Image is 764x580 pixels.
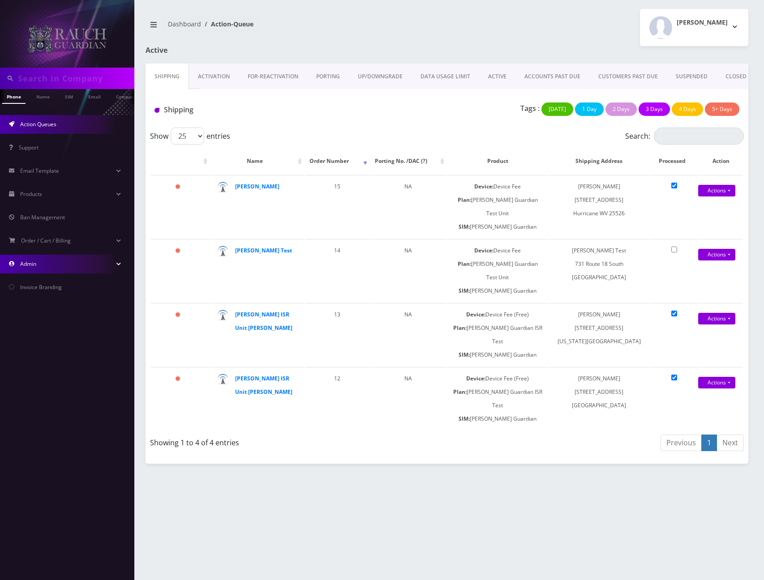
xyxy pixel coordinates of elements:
[447,175,548,238] td: Device Fee [PERSON_NAME] Guardian Test Unit [PERSON_NAME] Guardian
[549,367,649,430] td: [PERSON_NAME] [STREET_ADDRESS] [GEOGRAPHIC_DATA]
[32,89,54,103] a: Name
[698,185,735,196] a: Actions
[699,148,743,174] th: Action
[20,213,65,221] span: Ban Management
[459,287,470,294] b: SIM:
[27,24,107,54] img: Rauch
[717,64,755,90] a: CLOSED
[650,148,698,174] th: Processed: activate to sort column ascending
[20,190,42,198] span: Products
[698,377,735,388] a: Actions
[474,247,494,254] b: Device:
[370,367,446,430] td: NA
[458,260,471,268] b: Plan:
[698,313,735,324] a: Actions
[640,9,748,46] button: [PERSON_NAME]
[447,148,548,174] th: Product
[589,64,667,90] a: CUSTOMERS PAST DUE
[474,183,494,190] b: Device:
[305,148,369,174] th: Order Number: activate to sort column ascending
[661,435,702,451] a: Previous
[698,249,735,260] a: Actions
[146,15,440,40] nav: breadcrumb
[466,375,485,382] b: Device:
[549,239,649,302] td: [PERSON_NAME] Test 731 Route 18 South [GEOGRAPHIC_DATA]
[466,311,485,318] b: Device:
[575,102,604,116] button: 1 Day
[412,64,479,90] a: DATA USAGE LIMIT
[459,415,470,422] b: SIM:
[605,102,637,116] button: 2 Days
[305,239,369,302] td: 14
[201,19,253,29] li: Action-Queue
[717,435,744,451] a: Next
[20,120,56,128] span: Action Queues
[370,239,446,302] td: NA
[146,46,338,55] h1: Active
[453,388,467,396] b: Plan:
[672,102,703,116] button: 4 Days
[189,64,239,90] a: Activation
[370,148,446,174] th: Porting No. /DAC (?): activate to sort column ascending
[549,175,649,238] td: [PERSON_NAME] [STREET_ADDRESS] Hurricane WV 25526
[453,324,467,332] b: Plan:
[150,434,440,448] div: Showing 1 to 4 of 4 entries
[549,148,649,174] th: Shipping Address
[155,106,340,114] h1: Shipping
[235,375,292,396] a: [PERSON_NAME] ISR Unit [PERSON_NAME]
[654,128,744,145] input: Search:
[84,89,105,103] a: Email
[349,64,412,90] a: UP/DOWNGRADE
[701,435,717,451] a: 1
[18,70,132,87] input: Search in Company
[20,283,62,291] span: Invoice Branding
[305,303,369,366] td: 13
[305,175,369,238] td: 15
[677,19,728,26] h2: [PERSON_NAME]
[235,311,292,332] a: [PERSON_NAME] ISR Unit [PERSON_NAME]
[235,183,279,190] a: [PERSON_NAME]
[19,144,39,151] span: Support
[155,108,159,113] img: Shipping
[150,128,230,145] label: Show entries
[705,102,739,116] button: 5+ Days
[520,103,540,114] p: Tags :
[515,64,589,90] a: ACCOUNTS PAST DUE
[370,303,446,366] td: NA
[21,237,71,244] span: Order / Cart / Billing
[447,303,548,366] td: Device Fee (Free) [PERSON_NAME] Guardian ISR Test [PERSON_NAME] Guardian
[370,175,446,238] td: NA
[479,64,515,90] a: ACTIVE
[307,64,349,90] a: PORTING
[112,89,142,103] a: Company
[239,64,307,90] a: FOR-REActivation
[171,128,204,145] select: Showentries
[459,223,470,230] b: SIM:
[146,64,189,90] a: Shipping
[305,367,369,430] td: 12
[2,89,26,104] a: Phone
[235,247,292,254] a: [PERSON_NAME] Test
[447,239,548,302] td: Device Fee [PERSON_NAME] Guardian Test Unit [PERSON_NAME] Guardian
[541,102,573,116] button: [DATE]
[458,196,471,204] b: Plan:
[151,148,210,174] th: : activate to sort column ascending
[459,351,470,358] b: SIM:
[447,367,548,430] td: Device Fee (Free) [PERSON_NAME] Guardian ISR Test [PERSON_NAME] Guardian
[667,64,717,90] a: SUSPENDED
[60,89,77,103] a: SIM
[625,128,744,145] label: Search:
[20,167,59,175] span: Email Template
[20,260,36,268] span: Admin
[168,20,201,28] a: Dashboard
[639,102,670,116] button: 3 Days
[549,303,649,366] td: [PERSON_NAME] [STREET_ADDRESS] [US_STATE][GEOGRAPHIC_DATA]
[210,148,304,174] th: Name: activate to sort column ascending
